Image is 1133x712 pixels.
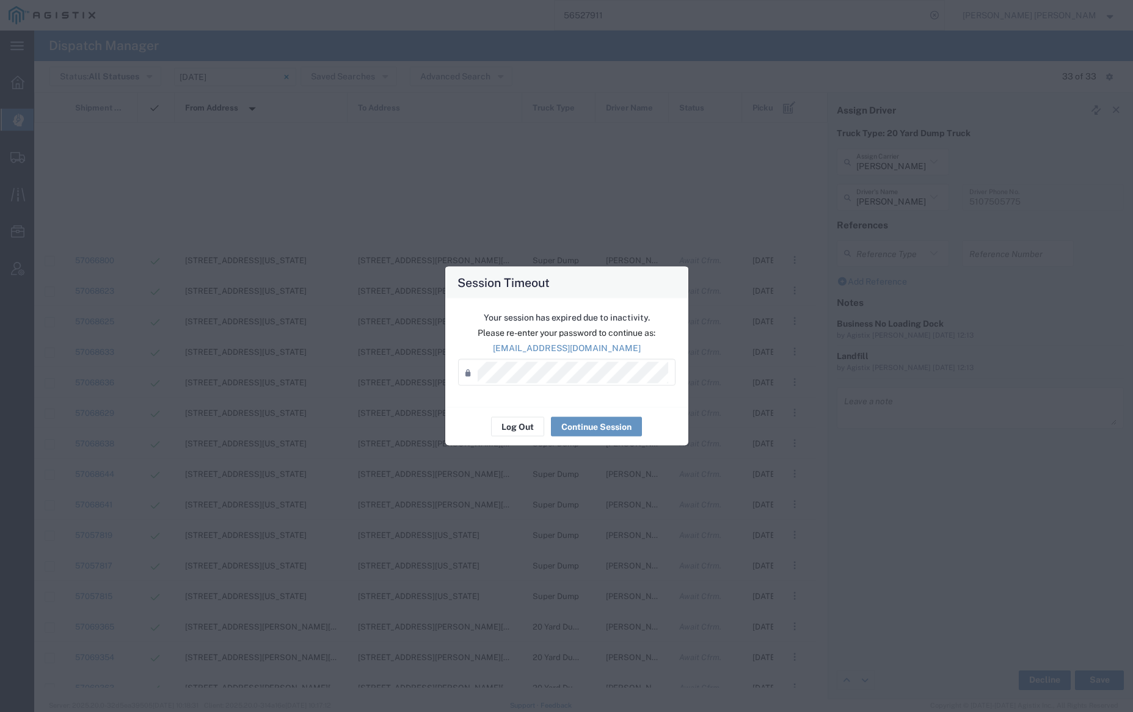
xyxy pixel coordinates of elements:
[458,327,676,340] p: Please re-enter your password to continue as:
[491,417,544,437] button: Log Out
[458,342,676,355] p: [EMAIL_ADDRESS][DOMAIN_NAME]
[551,417,642,437] button: Continue Session
[458,311,676,324] p: Your session has expired due to inactivity.
[457,274,550,291] h4: Session Timeout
